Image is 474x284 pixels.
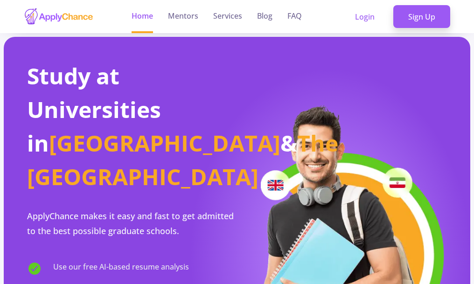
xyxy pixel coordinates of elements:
[393,5,450,28] a: Sign Up
[340,5,390,28] a: Login
[53,261,189,276] span: Use our free AI-based resume analysis
[27,210,234,236] span: ApplyChance makes it easy and fast to get admitted to the best possible graduate schools.
[280,128,297,158] span: &
[24,7,94,26] img: applychance logo
[49,128,280,158] span: [GEOGRAPHIC_DATA]
[27,61,161,158] span: Study at Universities in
